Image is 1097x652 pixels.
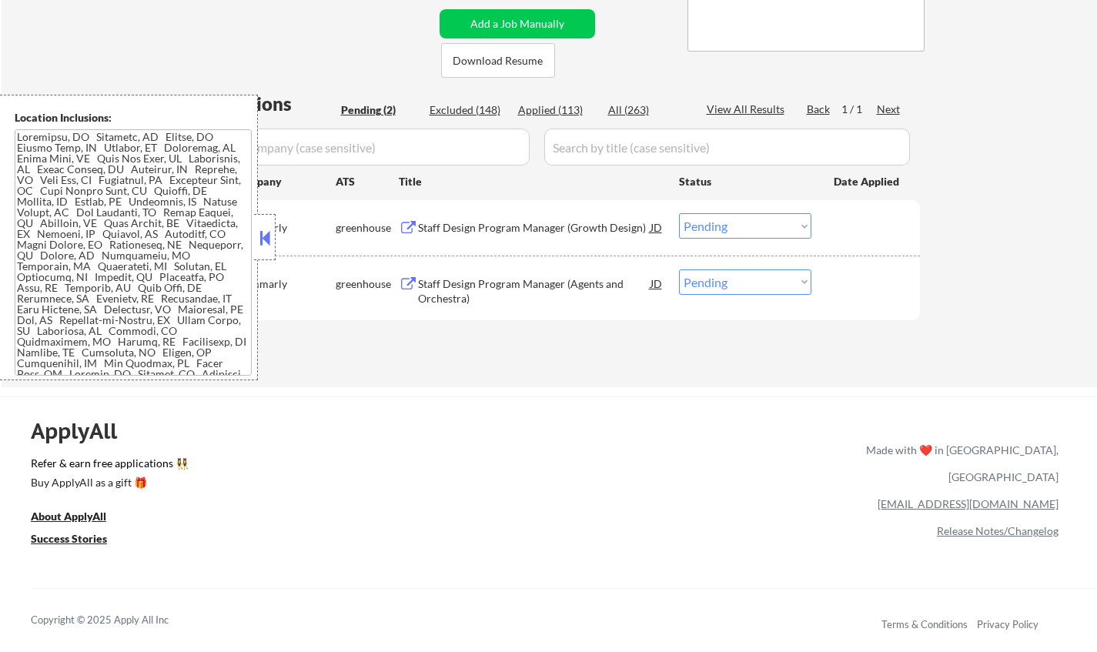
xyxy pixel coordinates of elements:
[440,9,595,38] button: Add a Job Manually
[679,167,811,195] div: Status
[15,110,252,125] div: Location Inclusions:
[235,174,336,189] div: Company
[544,129,910,166] input: Search by title (case sensitive)
[430,102,507,118] div: Excluded (148)
[31,418,135,444] div: ApplyAll
[608,102,685,118] div: All (263)
[418,220,651,236] div: Staff Design Program Manager (Growth Design)
[31,530,128,550] a: Success Stories
[418,276,651,306] div: Staff Design Program Manager (Agents and Orchestra)
[649,213,664,241] div: JD
[31,477,185,488] div: Buy ApplyAll as a gift 🎁
[336,174,399,189] div: ATS
[834,174,901,189] div: Date Applied
[649,269,664,297] div: JD
[235,220,336,236] div: grammarly
[877,102,901,117] div: Next
[441,43,555,78] button: Download Resume
[31,508,128,527] a: About ApplyAll
[183,129,530,166] input: Search by company (case sensitive)
[31,458,544,474] a: Refer & earn free applications 👯‍♀️
[31,510,106,523] u: About ApplyAll
[707,102,789,117] div: View All Results
[518,102,595,118] div: Applied (113)
[937,524,1059,537] a: Release Notes/Changelog
[977,618,1038,630] a: Privacy Policy
[336,276,399,292] div: greenhouse
[341,102,418,118] div: Pending (2)
[878,497,1059,510] a: [EMAIL_ADDRESS][DOMAIN_NAME]
[31,532,107,545] u: Success Stories
[31,474,185,493] a: Buy ApplyAll as a gift 🎁
[860,436,1059,490] div: Made with ❤️ in [GEOGRAPHIC_DATA], [GEOGRAPHIC_DATA]
[336,220,399,236] div: greenhouse
[235,276,336,292] div: grammarly
[31,613,208,628] div: Copyright © 2025 Apply All Inc
[881,618,968,630] a: Terms & Conditions
[807,102,831,117] div: Back
[399,174,664,189] div: Title
[841,102,877,117] div: 1 / 1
